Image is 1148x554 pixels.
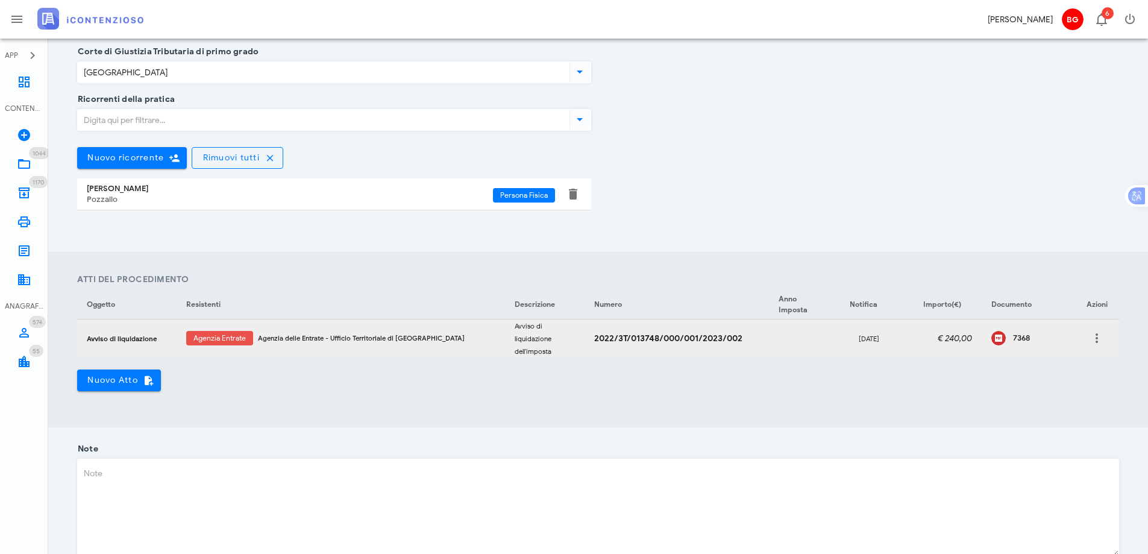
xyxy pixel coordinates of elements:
[1087,5,1115,34] button: Distintivo
[29,147,49,159] span: Distintivo
[991,331,1006,345] div: Clicca per aprire un'anteprima del file o scaricarlo
[29,176,48,188] span: Distintivo
[779,294,808,314] span: Anno Imposta
[850,300,877,309] span: Notifica
[37,8,143,30] img: logo-text-2x.png
[29,345,43,357] span: Distintivo
[1013,333,1065,343] div: Clicca per aprire un'anteprima del file o scaricarlo
[29,316,46,328] span: Distintivo
[258,333,495,343] div: Agenzia delle Entrate - Ufficio Territoriale di [GEOGRAPHIC_DATA]
[1087,300,1108,309] span: Azioni
[902,291,982,319] th: Importo(€): Non ordinato. Attiva per ordinare in ordine crescente.
[192,147,283,169] button: Rimuovi tutti
[923,300,961,309] span: Importo(€)
[202,153,260,163] span: Rimuovi tutti
[77,273,1119,286] h4: Atti del Procedimento
[87,300,115,309] span: Oggetto
[500,188,548,203] span: Persona Fisica
[186,300,221,309] span: Resistenti
[74,443,98,455] label: Note
[835,291,902,319] th: Notifica: Non ordinato. Attiva per ordinare in ordine crescente.
[77,370,161,391] button: Nuovo Atto
[193,331,246,345] span: Agenzia Entrate
[585,291,769,319] th: Numero: Non ordinato. Attiva per ordinare in ordine crescente.
[87,153,164,163] span: Nuovo ricorrente
[74,93,175,105] label: Ricorrenti della pratica
[859,335,879,343] small: [DATE]
[1102,7,1114,19] span: Distintivo
[1058,5,1087,34] button: BG
[87,195,493,204] div: Pozzallo
[5,301,43,312] div: ANAGRAFICA
[988,13,1053,26] div: [PERSON_NAME]
[594,333,742,344] strong: 2022/3T/013748/000/001/2023/002
[982,291,1074,319] th: Documento
[177,291,504,319] th: Resistenti
[74,46,259,58] label: Corte di Giustizia Tributaria di primo grado
[77,147,187,169] button: Nuovo ricorrente
[1074,291,1119,319] th: Azioni
[515,300,555,309] span: Descrizione
[33,178,44,186] span: 1170
[87,335,157,343] small: Avviso di liquidazione
[1013,333,1065,343] div: 7368
[33,318,42,326] span: 574
[87,375,151,386] span: Nuovo Atto
[78,110,567,130] input: Digita qui per filtrare...
[505,291,585,319] th: Descrizione: Non ordinato. Attiva per ordinare in ordine crescente.
[991,300,1032,309] span: Documento
[87,184,493,194] div: [PERSON_NAME]
[78,62,567,83] input: Corte di Giustizia Tributaria di primo grado
[594,300,622,309] span: Numero
[33,150,46,157] span: 1044
[938,333,972,344] em: € 240,00
[77,291,177,319] th: Oggetto: Non ordinato. Attiva per ordinare in ordine crescente.
[5,103,43,114] div: CONTENZIOSO
[566,187,580,201] button: Elimina
[33,347,40,355] span: 55
[1062,8,1084,30] span: BG
[769,291,835,319] th: Anno Imposta: Non ordinato. Attiva per ordinare in ordine crescente.
[515,322,551,356] small: Avviso di liquidazione dell'imposta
